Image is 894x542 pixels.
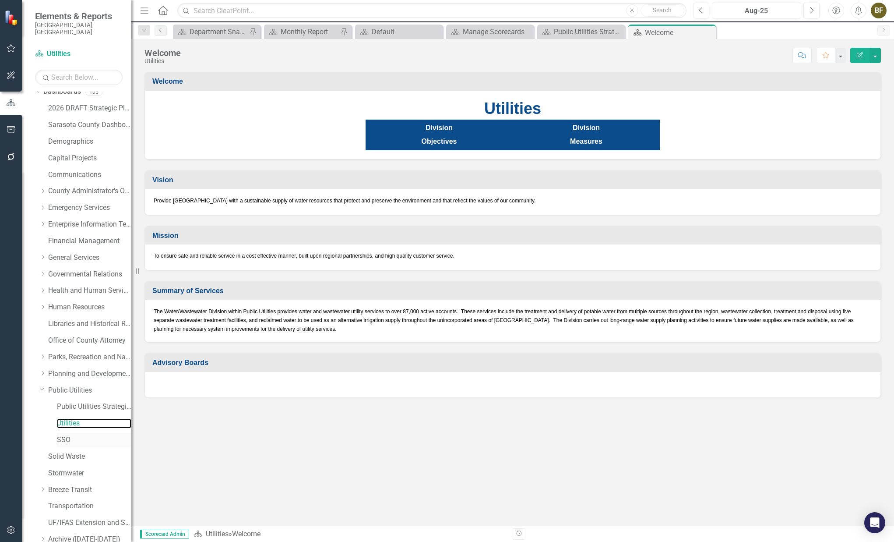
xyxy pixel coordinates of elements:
[48,236,131,246] a: Financial Management
[864,512,885,533] div: Open Intercom Messenger
[554,26,623,37] div: Public Utilities Strategic Business Plan Home
[641,4,684,17] button: Search
[48,468,131,478] a: Stormwater
[48,220,131,230] a: Enterprise Information Technology
[48,269,131,280] a: Governmental Relations
[194,529,506,539] div: »
[152,78,876,85] h3: Welcome
[48,336,131,346] a: Office of County Attorney
[140,530,189,538] span: Scorecard Admin
[57,435,131,445] a: SSO
[48,203,131,213] a: Emergency Services
[48,253,131,263] a: General Services
[463,26,531,37] div: Manage Scorecards
[48,501,131,511] a: Transportation
[653,7,672,14] span: Search
[154,198,535,204] span: Provide [GEOGRAPHIC_DATA] with a sustainable supply of water resources that protect and preserve ...
[154,253,454,259] span: To ensure safe and reliable service in a cost effective manner, built upon regional partnerships,...
[85,88,102,96] div: 105
[426,124,453,131] a: Division
[448,26,531,37] a: Manage Scorecards
[48,386,131,396] a: Public Utilities
[154,308,854,332] span: The Water/Wastewater Division within Public Utilities provides water and wastewater utility servi...
[35,49,123,59] a: Utilities
[48,120,131,130] a: Sarasota County Dashboard
[43,87,81,97] a: Dashboards
[422,138,457,145] strong: Objectives
[57,402,131,412] a: Public Utilities Strategic Plan
[570,138,602,145] strong: Measures
[152,359,876,367] h3: Advisory Boards
[539,26,623,37] a: Public Utilities Strategic Business Plan Home
[48,302,131,312] a: Human Resources
[48,369,131,379] a: Planning and Development Services
[144,58,181,64] div: Utilities
[422,138,457,145] a: Objectives
[48,137,131,147] a: Demographics
[48,352,131,362] a: Parks, Recreation and Natural Resources
[48,286,131,296] a: Health and Human Services
[152,232,876,240] h3: Mission
[48,319,131,329] a: Libraries and Historical Resources
[152,176,876,184] h3: Vision
[144,48,181,58] div: Welcome
[48,485,131,495] a: Breeze Transit
[573,124,600,131] a: Division
[152,287,876,295] h3: Summary of Services
[190,26,247,37] div: Department Snapshot
[35,70,123,85] input: Search Below...
[48,170,131,180] a: Communications
[35,21,123,36] small: [GEOGRAPHIC_DATA], [GEOGRAPHIC_DATA]
[645,27,714,38] div: Welcome
[48,186,131,196] a: County Administrator's Office
[281,26,338,37] div: Monthly Report
[871,3,887,18] button: BF
[570,138,602,145] a: Measures
[266,26,338,37] a: Monthly Report
[372,26,440,37] div: Default
[357,26,440,37] a: Default
[48,452,131,462] a: Solid Waste
[48,103,131,113] a: 2026 DRAFT Strategic Plan
[4,10,20,25] img: ClearPoint Strategy
[48,153,131,163] a: Capital Projects
[35,11,123,21] span: Elements & Reports
[206,530,229,538] a: Utilities
[175,26,247,37] a: Department Snapshot
[232,530,260,538] div: Welcome
[712,3,801,18] button: Aug-25
[484,99,541,117] strong: Utilities
[177,3,686,18] input: Search ClearPoint...
[48,518,131,528] a: UF/IFAS Extension and Sustainability
[715,6,798,16] div: Aug-25
[57,418,131,429] a: Utilities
